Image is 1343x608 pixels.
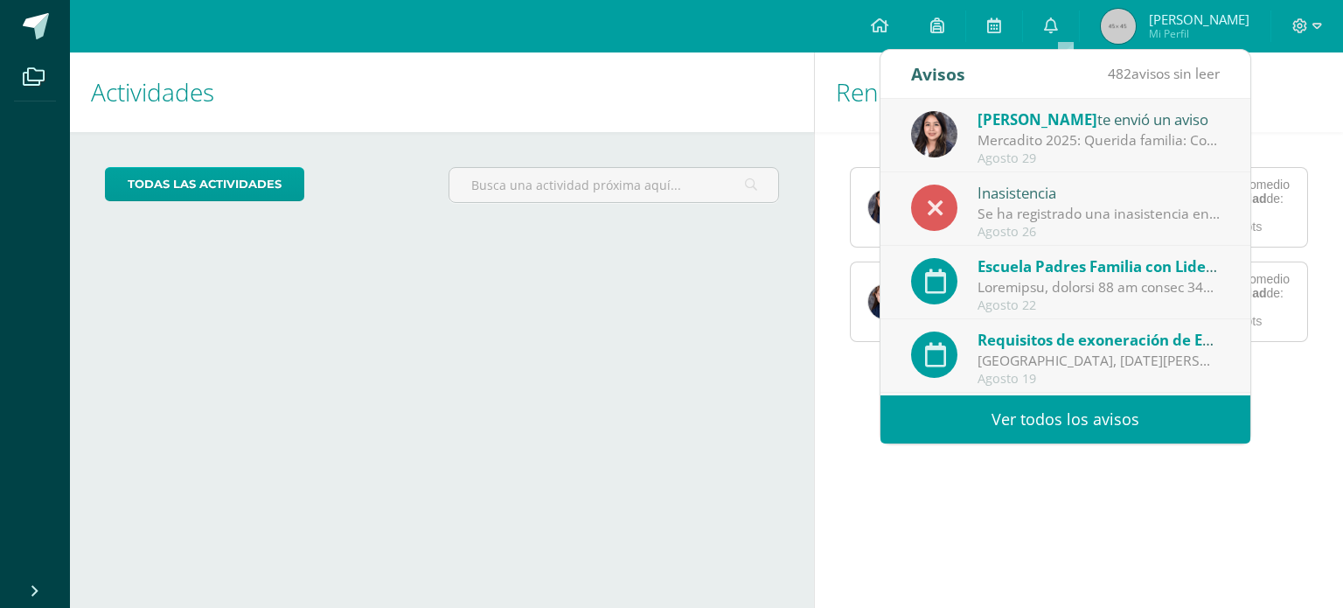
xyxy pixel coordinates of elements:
div: Agosto 26 [978,225,1221,240]
div: Avisos [911,50,965,98]
div: Agosto 19 [978,372,1221,387]
img: a78884ef12836f2f45f1b832efa03f03.png [868,190,903,225]
span: Mi Perfil [1149,26,1249,41]
div: Agosto 29 [978,151,1221,166]
div: Mercadito 2025: Querida familia: Con alegría les comparto que nos estamos preparando para nuestro... [978,130,1221,150]
div: Se ha registrado una inasistencia en Tercero Primaria el día [DATE] para [PERSON_NAME]. [978,204,1221,224]
a: todas las Actividades [105,167,304,201]
div: [GEOGRAPHIC_DATA], [DATE][PERSON_NAME]. Estimadas familias de Primaria: Reciban un cordial saludo... [978,351,1221,371]
div: Loremipsu, dolorsi 88 am consec 3488. Adipisc, elitsedd ei Temporincid u Laboreet: ¡Doloremagna a... [978,277,1221,297]
div: Obtuvo un promedio en esta de: [1179,178,1290,206]
a: Ver todos los avisos [880,395,1250,444]
div: Inasistencia [978,181,1221,204]
div: te envió un aviso [978,108,1221,130]
span: pts [1245,314,1262,328]
span: 482 [1108,64,1131,83]
span: [PERSON_NAME] [1149,10,1249,28]
span: avisos sin leer [1108,64,1220,83]
div: Agosto 22 [978,298,1221,313]
img: 80a0e1c5f6b946dce136123ad6811f31.png [911,111,957,157]
img: 99922135ac75e00b93513ab4f38a25ec.png [868,284,903,319]
h1: Rendimiento de mis hijos [836,52,1322,132]
div: para el día [978,255,1221,277]
span: pts [1245,220,1262,234]
span: [PERSON_NAME] [978,109,1097,129]
div: Obtuvo un promedio en esta de: [1179,272,1290,300]
h1: Actividades [91,52,793,132]
img: 45x45 [1101,9,1136,44]
div: para el día [978,328,1221,351]
input: Busca una actividad próxima aquí... [449,168,777,202]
